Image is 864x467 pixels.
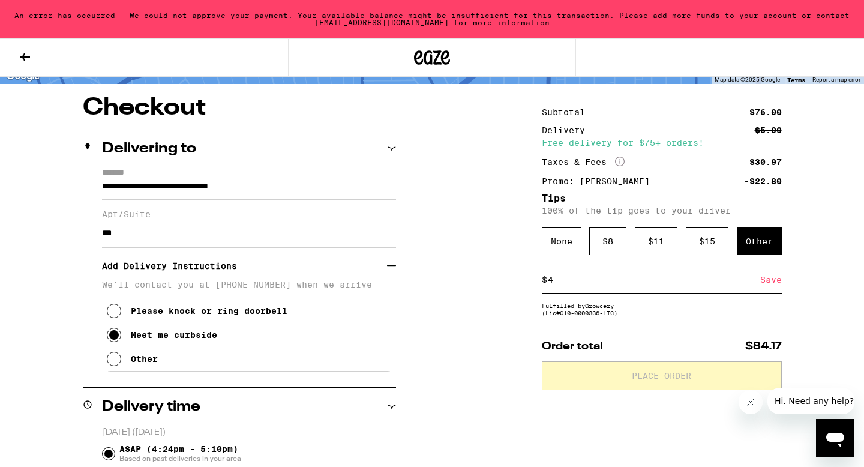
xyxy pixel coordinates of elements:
[131,306,287,316] div: Please knock or ring doorbell
[542,361,782,390] button: Place Order
[744,177,782,185] div: -$22.80
[131,330,217,340] div: Meet me curbside
[542,206,782,215] p: 100% of the tip goes to your driver
[715,76,780,83] span: Map data ©2025 Google
[102,209,396,219] label: Apt/Suite
[632,372,691,380] span: Place Order
[542,194,782,203] h5: Tips
[102,280,396,289] p: We'll contact you at [PHONE_NUMBER] when we arrive
[547,274,760,285] input: 0
[107,347,158,371] button: Other
[542,267,547,293] div: $
[542,108,593,116] div: Subtotal
[745,341,782,352] span: $84.17
[83,96,396,120] h1: Checkout
[542,126,593,134] div: Delivery
[107,299,287,323] button: Please knock or ring doorbell
[755,126,782,134] div: $5.00
[812,76,860,83] a: Report a map error
[787,76,805,83] a: Terms
[542,139,782,147] div: Free delivery for $75+ orders!
[589,227,626,255] div: $ 8
[749,108,782,116] div: $76.00
[542,302,782,316] div: Fulfilled by Growcery (Lic# C10-0000336-LIC )
[103,427,396,438] p: [DATE] ([DATE])
[686,227,728,255] div: $ 15
[739,390,763,414] iframe: Close message
[749,158,782,166] div: $30.97
[102,400,200,414] h2: Delivery time
[119,444,241,463] span: ASAP (4:24pm - 5:10pm)
[542,341,603,352] span: Order total
[635,227,677,255] div: $ 11
[119,454,241,463] span: Based on past deliveries in your area
[542,177,658,185] div: Promo: [PERSON_NAME]
[542,227,581,255] div: None
[760,267,782,293] div: Save
[542,157,625,167] div: Taxes & Fees
[102,142,196,156] h2: Delivering to
[102,252,387,280] h3: Add Delivery Instructions
[816,419,854,457] iframe: Button to launch messaging window
[737,227,782,255] div: Other
[131,354,158,364] div: Other
[767,388,854,414] iframe: Message from company
[107,323,217,347] button: Meet me curbside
